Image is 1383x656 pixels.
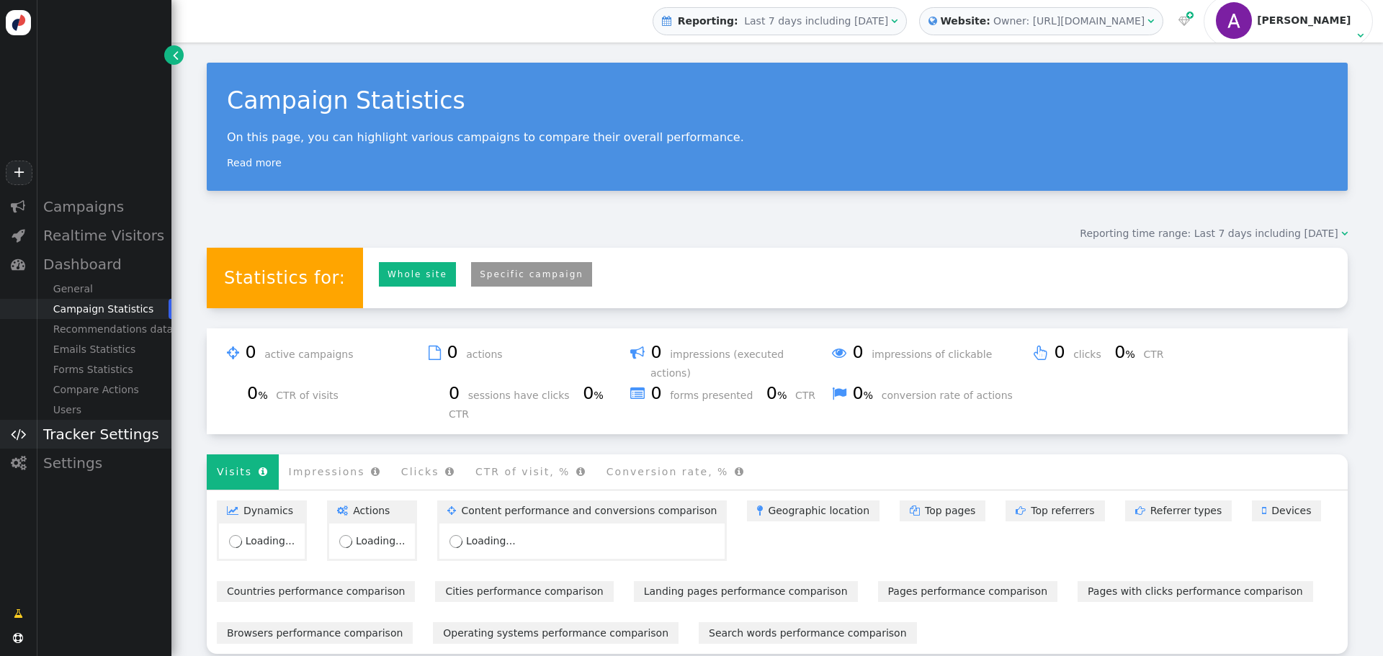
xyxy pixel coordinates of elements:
[1216,2,1252,38] img: ACg8ocJVKOu92JS6HQywTn_Y6Cy4q7aF7t15-HZaUiVukL33eCXFMA=s96-c
[1262,506,1271,516] span: 
[36,192,171,221] div: Campaigns
[1125,349,1135,360] small: %
[217,581,415,602] a: Countries performance comparison
[864,390,874,401] small: %
[437,500,727,521] a: Content performance and conversions comparison
[11,427,26,441] span: 
[832,383,846,405] span: 
[433,622,679,643] a: Operating systems performance comparison
[447,506,461,516] span: 
[449,408,479,420] span: CTR
[36,339,171,359] div: Emails Statistics
[217,500,307,521] a: Dynamics
[675,15,741,27] b: Reporting:
[1252,500,1321,521] a: Devices
[596,454,755,490] li: Conversion rate, %
[1080,228,1191,239] span: Reporting time range:
[447,342,462,362] span: 0
[6,10,31,35] img: logo-icon.svg
[327,500,417,521] a: Actions
[1016,506,1031,516] span: 
[429,342,441,364] span: 
[650,383,666,403] span: 0
[391,454,465,490] li: Clicks
[1178,16,1190,26] span: 
[766,383,792,403] span: 0
[36,250,171,279] div: Dashboard
[937,14,993,29] b: Website:
[173,48,179,63] span: 
[1357,30,1364,40] span: 
[594,390,604,401] small: %
[11,456,26,470] span: 
[11,257,25,271] span: 
[36,221,171,250] div: Realtime Visitors
[207,454,279,490] li: Visits
[1186,9,1194,22] span: 
[435,581,613,602] a: Cities performance comparison
[276,390,349,401] span: CTR of visits
[471,262,592,287] a: Specific campaign
[4,601,33,626] a: 
[36,379,171,400] div: Compare Actions
[1054,342,1070,362] span: 0
[630,383,645,405] span: 
[259,467,269,477] span: 
[36,299,171,319] div: Campaign Statistics
[634,581,858,602] a: Landing pages performance comparison
[900,500,985,521] a: Top pages
[466,535,516,547] span: Loading...
[227,157,282,169] a: Read more
[670,390,763,401] span: forms presented
[227,506,243,516] span: 
[882,390,1023,401] span: conversion rate of actions
[449,383,465,403] span: 0
[891,16,898,26] span: 
[465,454,596,490] li: CTR of visit, %
[164,45,184,65] a: 
[371,467,381,477] span: 
[466,349,512,360] span: actions
[744,15,888,27] span: Last 7 days including [DATE]
[650,342,666,362] span: 0
[878,581,1058,602] a: Pages performance comparison
[245,342,261,362] span: 0
[356,535,406,547] span: Loading...
[247,383,273,403] span: 0
[910,506,925,516] span: 
[258,390,268,401] small: %
[1194,228,1338,239] span: Last 7 days including [DATE]
[630,342,645,364] span: 
[576,467,586,477] span: 
[227,342,239,364] span: 
[735,467,745,477] span: 
[1114,342,1140,362] span: 0
[757,506,768,516] span: 
[662,16,671,26] span: 
[1006,500,1104,521] a: Top referrers
[207,248,363,308] div: Statistics for:
[1135,506,1150,516] span: 
[1176,14,1193,29] a:  
[993,14,1145,29] div: Owner: [URL][DOMAIN_NAME]
[13,633,23,643] span: 
[36,319,171,339] div: Recommendations data
[699,622,917,643] a: Search words performance comparison
[12,228,25,243] span: 
[1078,581,1313,602] a: Pages with clicks performance comparison
[227,130,1328,144] p: On this page, you can highlight various campaigns to compare their overall performance.
[264,349,363,360] span: active campaigns
[36,279,171,299] div: General
[1257,14,1353,27] div: [PERSON_NAME]
[36,359,171,379] div: Forms Statistics
[1341,228,1348,238] span: 
[468,390,580,401] span: sessions have clicks
[36,400,171,420] div: Users
[445,467,455,477] span: 
[852,342,868,362] span: 0
[795,390,825,401] span: CTR
[337,506,353,516] span: 
[14,606,23,621] span: 
[1143,349,1173,360] span: CTR
[36,449,171,477] div: Settings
